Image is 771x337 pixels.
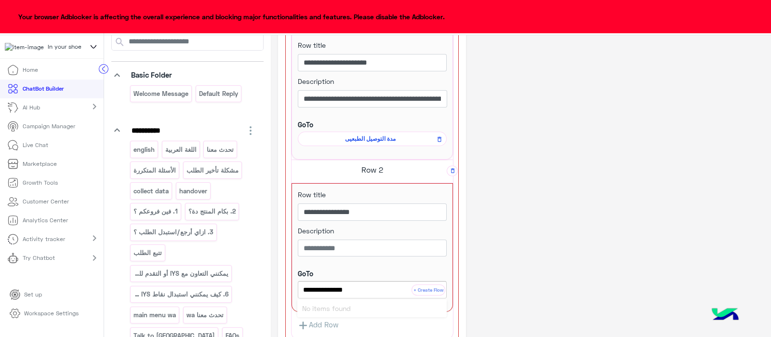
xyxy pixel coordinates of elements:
p: main menu wa [133,310,177,321]
p: يمكنني التعاون مع IYS أو التقدم للحصول على وظيفة؟ [133,268,229,279]
p: Activity tracker [23,235,65,243]
p: AI Hub [23,103,40,112]
p: تحدث معنا [206,144,235,155]
label: Row title [298,189,326,200]
mat-icon: chevron_right [89,232,100,244]
a: Add Row [292,317,345,335]
b: GoTo [298,121,313,129]
img: hulul-logo.png [708,298,742,332]
p: english [133,144,156,155]
p: تحدث معنا wa [186,310,224,321]
div: No items found [297,299,447,317]
p: Home [23,66,38,74]
p: 1. فين فروعكم ؟ [133,206,179,217]
a: Set up [2,285,50,304]
label: Description [298,76,334,86]
p: Growth Tools [23,178,58,187]
p: Workspace Settings [24,309,79,318]
p: الأسئلة المتكررة [133,165,177,176]
i: keyboard_arrow_down [111,69,123,81]
p: Customer Center [23,197,69,206]
a: Workspace Settings [2,304,86,323]
button: + Create Flow [412,284,445,296]
span: In your shoe [48,42,81,51]
div: مدة التوصيل الطبعيى [298,132,447,146]
p: اللغة العربية [164,144,197,155]
span: Basic Folder [131,70,172,79]
p: Welcome Message [133,88,189,99]
button: Remove Flow [433,133,445,145]
mat-icon: chevron_right [89,101,100,112]
p: 2. بكام المنتج دة؟ [187,206,236,217]
p: Set up [24,290,42,299]
p: 6. كيف يمكنني استبدال نقاط IYS الخاصة بي؟ [133,289,229,300]
b: GoTo [298,270,313,278]
ng-dropdown-panel: Options list [297,299,447,317]
p: تتبع الطلب [133,247,163,258]
p: ChatBot Builder [23,84,64,93]
i: keyboard_arrow_down [111,124,123,136]
p: Default reply [198,88,239,99]
p: Analytics Center [23,216,68,225]
span: Your browser Adblocker is affecting the overall experience and blocking major functionalities and... [18,12,445,22]
label: Row title [298,40,326,50]
span: مدة التوصيل الطبعيى [303,135,438,143]
label: Description [298,226,334,236]
mat-icon: chevron_right [89,252,100,264]
p: Live Chat [23,141,48,149]
p: Try Chatbot [23,254,55,262]
p: handover [178,186,208,197]
p: Marketplace [23,160,57,168]
p: collect data [133,186,170,197]
p: مشكلة تأخير الطلب [186,165,239,176]
p: Campaign Manager [23,122,75,131]
h5: Row 2 [292,160,453,179]
img: 300744643126508 [5,43,44,52]
p: 3. ازاي أرجع/استبدل الطلب ؟ [133,227,214,238]
button: Delete Row [447,165,458,176]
